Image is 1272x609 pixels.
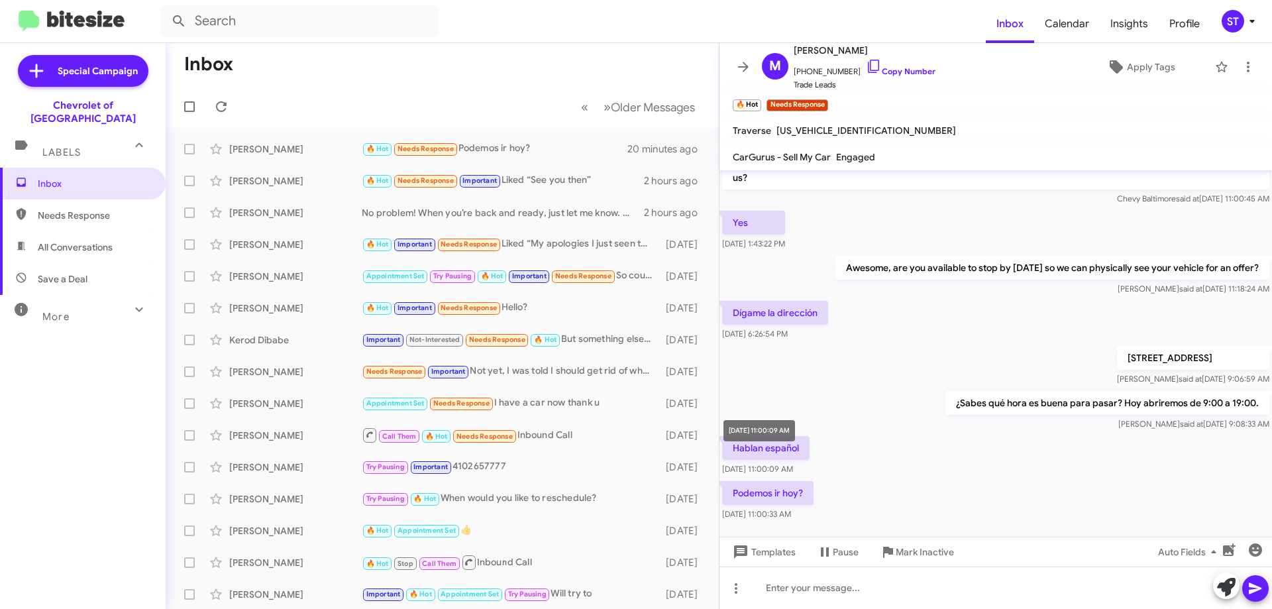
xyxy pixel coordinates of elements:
div: So could you please come and get the truck 🙏 [362,268,659,284]
p: Dígame la dirección [722,301,828,325]
div: Liked “See you then” [362,173,644,188]
span: Important [512,272,547,280]
span: Needs Response [441,240,497,249]
div: Liked “My apologies I just seen the question” [362,237,659,252]
div: [DATE] [659,302,708,315]
span: Apply Tags [1127,55,1175,79]
div: Inbound Call [362,427,659,443]
span: 🔥 Hot [409,590,432,598]
span: [DATE] 11:00:09 AM [722,464,793,474]
div: [PERSON_NAME] [229,556,362,569]
div: No problem! When you’re back and ready, just let me know. We can schedule a time to discuss your ... [362,206,644,219]
div: When would you like to reschedule? [362,491,659,506]
div: [PERSON_NAME] [229,142,362,156]
a: Insights [1100,5,1159,43]
small: 🔥 Hot [733,99,761,111]
span: Needs Response [397,144,454,153]
div: [DATE] [659,492,708,506]
span: Engaged [836,151,875,163]
button: Auto Fields [1147,540,1232,564]
p: Yes [722,211,785,235]
span: Try Pausing [433,272,472,280]
p: [STREET_ADDRESS] [1117,346,1269,370]
span: Needs Response [366,367,423,376]
div: [DATE] 11:00:09 AM [723,420,795,441]
span: Mark Inactive [896,540,954,564]
div: ST [1222,10,1244,32]
a: Inbox [986,5,1034,43]
span: Important [366,335,401,344]
span: [US_VEHICLE_IDENTIFICATION_NUMBER] [776,125,956,137]
span: Try Pausing [508,590,547,598]
span: All Conversations [38,241,113,254]
span: Trade Leads [794,78,935,91]
span: Important [366,590,401,598]
div: Podemos ir hoy? [362,141,629,156]
button: Mark Inactive [869,540,965,564]
span: Appointment Set [366,272,425,280]
span: Call Them [382,432,417,441]
div: [DATE] [659,333,708,347]
div: [DATE] [659,524,708,537]
span: Traverse [733,125,771,137]
div: 20 minutes ago [629,142,708,156]
span: 🔥 Hot [366,526,389,535]
input: Search [160,5,439,37]
span: Not-Interested [409,335,460,344]
span: Templates [730,540,796,564]
h1: Inbox [184,54,233,75]
span: [PERSON_NAME] [794,42,935,58]
div: [DATE] [659,429,708,442]
span: Needs Response [456,432,513,441]
div: [DATE] [659,397,708,410]
div: [PERSON_NAME] [229,492,362,506]
div: [PERSON_NAME] [229,429,362,442]
span: » [604,99,611,115]
span: Labels [42,146,81,158]
span: 🔥 Hot [366,176,389,185]
div: 2 hours ago [644,174,708,188]
div: [PERSON_NAME] [229,588,362,601]
span: « [581,99,588,115]
span: Needs Response [469,335,525,344]
div: [DATE] [659,365,708,378]
p: Awesome, are you available to stop by [DATE] so we can physically see your vehicle for an offer? [835,256,1269,280]
span: Needs Response [38,209,150,222]
div: 👍 [362,523,659,538]
button: Apply Tags [1073,55,1208,79]
span: [PERSON_NAME] [DATE] 11:18:24 AM [1118,284,1269,294]
div: [PERSON_NAME] [229,270,362,283]
small: Needs Response [767,99,827,111]
span: Chevy Baltimore [DATE] 11:00:45 AM [1117,194,1269,203]
div: [PERSON_NAME] [229,174,362,188]
div: Hello? [362,300,659,315]
span: Stop [397,559,413,568]
div: [PERSON_NAME] [229,524,362,537]
span: Needs Response [555,272,611,280]
p: Podemos ir hoy? [722,481,814,505]
span: Appointment Set [366,399,425,408]
span: Important [431,367,466,376]
span: Needs Response [397,176,454,185]
span: 🔥 Hot [534,335,556,344]
button: Pause [806,540,869,564]
div: [PERSON_NAME] [229,238,362,251]
span: 🔥 Hot [366,304,389,312]
span: Inbox [38,177,150,190]
div: [DATE] [659,588,708,601]
div: Will try to [362,586,659,602]
span: Try Pausing [366,463,405,471]
span: [DATE] 1:43:22 PM [722,239,785,249]
div: 2 hours ago [644,206,708,219]
span: 🔥 Hot [413,494,436,503]
span: Calendar [1034,5,1100,43]
span: Try Pausing [366,494,405,503]
span: 🔥 Hot [425,432,448,441]
div: [PERSON_NAME] [229,365,362,378]
div: I have a car now thank u [362,396,659,411]
span: said at [1179,284,1202,294]
span: Appointment Set [397,526,456,535]
a: Copy Number [866,66,935,76]
div: Inbound Call [362,554,659,571]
